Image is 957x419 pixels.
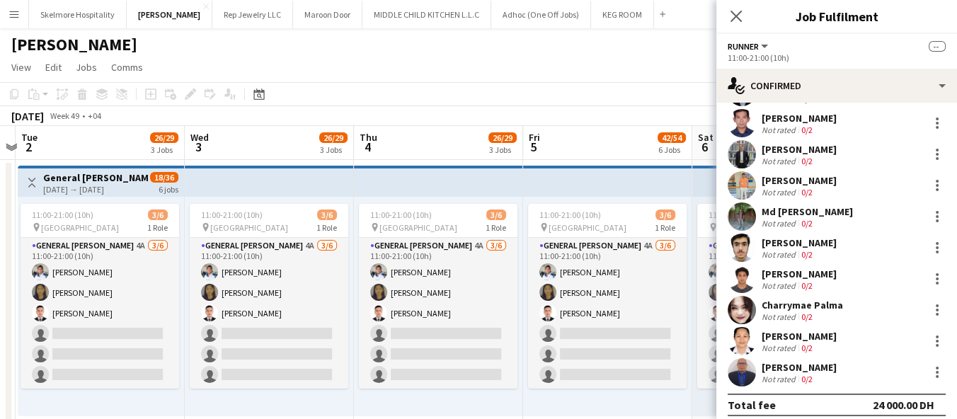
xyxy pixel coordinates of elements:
[127,1,212,28] button: [PERSON_NAME]
[362,1,491,28] button: MIDDLE CHILD KITCHEN L.L.C
[658,132,686,143] span: 42/54
[70,58,103,76] a: Jobs
[319,132,348,143] span: 26/29
[188,139,209,155] span: 3
[762,156,798,166] div: Not rated
[357,139,377,155] span: 4
[359,238,517,389] app-card-role: General [PERSON_NAME]4A3/611:00-21:00 (10h)[PERSON_NAME][PERSON_NAME][PERSON_NAME]
[21,238,179,389] app-card-role: General [PERSON_NAME]4A3/611:00-21:00 (10h)[PERSON_NAME][PERSON_NAME][PERSON_NAME]
[293,1,362,28] button: Maroon Door
[528,204,687,389] app-job-card: 11:00-21:00 (10h)3/6 [GEOGRAPHIC_DATA]1 RoleGeneral [PERSON_NAME]4A3/611:00-21:00 (10h)[PERSON_NA...
[370,209,432,220] span: 11:00-21:00 (10h)
[489,144,516,155] div: 3 Jobs
[486,222,506,233] span: 1 Role
[762,218,798,229] div: Not rated
[762,280,798,291] div: Not rated
[762,268,837,280] div: [PERSON_NAME]
[21,131,38,144] span: Tue
[539,209,601,220] span: 11:00-21:00 (10h)
[45,61,62,74] span: Edit
[696,139,714,155] span: 6
[801,249,813,260] app-skills-label: 0/2
[762,143,837,156] div: [PERSON_NAME]
[801,187,813,197] app-skills-label: 0/2
[47,110,82,121] span: Week 49
[6,58,37,76] a: View
[316,222,337,233] span: 1 Role
[697,204,856,389] app-job-card: 11:00-21:00 (10h)3/6 [GEOGRAPHIC_DATA]1 RoleGeneral [PERSON_NAME]4A3/611:00-21:00 (10h)[PERSON_NA...
[762,343,798,353] div: Not rated
[201,209,263,220] span: 11:00-21:00 (10h)
[210,222,288,233] span: [GEOGRAPHIC_DATA]
[41,222,119,233] span: [GEOGRAPHIC_DATA]
[658,144,685,155] div: 6 Jobs
[762,249,798,260] div: Not rated
[11,61,31,74] span: View
[159,183,178,195] div: 6 jobs
[591,1,654,28] button: KEG ROOM
[150,132,178,143] span: 26/29
[147,222,168,233] span: 1 Role
[655,209,675,220] span: 3/6
[873,398,934,412] div: 24 000.00 DH
[317,209,337,220] span: 3/6
[43,171,149,184] h3: General [PERSON_NAME]
[762,311,798,322] div: Not rated
[762,112,837,125] div: [PERSON_NAME]
[697,238,856,389] app-card-role: General [PERSON_NAME]4A3/611:00-21:00 (10h)[PERSON_NAME][PERSON_NAME][PERSON_NAME]
[762,374,798,384] div: Not rated
[43,184,149,195] div: [DATE] → [DATE]
[151,144,178,155] div: 3 Jobs
[549,222,626,233] span: [GEOGRAPHIC_DATA]
[11,109,44,123] div: [DATE]
[359,204,517,389] app-job-card: 11:00-21:00 (10h)3/6 [GEOGRAPHIC_DATA]1 RoleGeneral [PERSON_NAME]4A3/611:00-21:00 (10h)[PERSON_NA...
[801,218,813,229] app-skills-label: 0/2
[19,139,38,155] span: 2
[486,209,506,220] span: 3/6
[379,222,457,233] span: [GEOGRAPHIC_DATA]
[716,69,957,103] div: Confirmed
[150,172,178,183] span: 18/36
[29,1,127,28] button: Skelmore Hospitality
[40,58,67,76] a: Edit
[762,330,837,343] div: [PERSON_NAME]
[76,61,97,74] span: Jobs
[190,204,348,389] app-job-card: 11:00-21:00 (10h)3/6 [GEOGRAPHIC_DATA]1 RoleGeneral [PERSON_NAME]4A3/611:00-21:00 (10h)[PERSON_NA...
[728,41,770,52] button: Runner
[801,374,813,384] app-skills-label: 0/2
[801,343,813,353] app-skills-label: 0/2
[360,131,377,144] span: Thu
[88,110,101,121] div: +04
[929,41,946,52] span: --
[762,205,853,218] div: Md [PERSON_NAME]
[212,1,293,28] button: Rep Jewelry LLC
[32,209,93,220] span: 11:00-21:00 (10h)
[716,7,957,25] h3: Job Fulfilment
[488,132,517,143] span: 26/29
[801,280,813,291] app-skills-label: 0/2
[728,398,776,412] div: Total fee
[491,1,591,28] button: Adhoc (One Off Jobs)
[655,222,675,233] span: 1 Role
[529,131,540,144] span: Fri
[728,52,946,63] div: 11:00-21:00 (10h)
[801,156,813,166] app-skills-label: 0/2
[762,125,798,135] div: Not rated
[105,58,149,76] a: Comms
[801,125,813,135] app-skills-label: 0/2
[528,238,687,389] app-card-role: General [PERSON_NAME]4A3/611:00-21:00 (10h)[PERSON_NAME][PERSON_NAME][PERSON_NAME]
[21,204,179,389] app-job-card: 11:00-21:00 (10h)3/6 [GEOGRAPHIC_DATA]1 RoleGeneral [PERSON_NAME]4A3/611:00-21:00 (10h)[PERSON_NA...
[527,139,540,155] span: 5
[111,61,143,74] span: Comms
[709,209,770,220] span: 11:00-21:00 (10h)
[762,299,843,311] div: Charrymae Palma
[762,236,837,249] div: [PERSON_NAME]
[762,187,798,197] div: Not rated
[11,34,137,55] h1: [PERSON_NAME]
[698,131,714,144] span: Sat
